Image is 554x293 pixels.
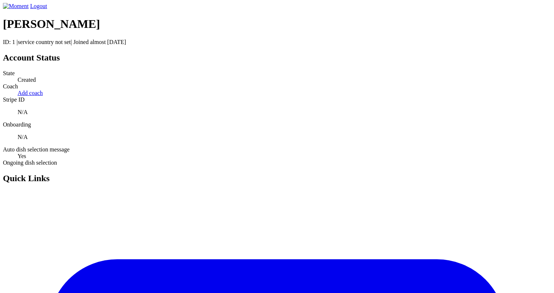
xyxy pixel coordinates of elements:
[18,109,551,116] p: N/A
[18,153,26,159] span: Yes
[3,121,551,128] dt: Onboarding
[18,77,36,83] span: Created
[18,90,43,96] a: Add coach
[18,134,551,140] p: N/A
[3,70,551,77] dt: State
[3,3,29,10] img: Moment
[3,39,551,45] p: ID: 1 | | Joined almost [DATE]
[3,17,551,31] h1: [PERSON_NAME]
[30,3,47,9] a: Logout
[3,160,551,166] dt: Ongoing dish selection
[18,39,71,45] span: service country not set
[3,83,551,90] dt: Coach
[3,96,551,103] dt: Stripe ID
[3,173,551,183] h2: Quick Links
[3,146,551,153] dt: Auto dish selection message
[3,53,551,63] h2: Account Status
